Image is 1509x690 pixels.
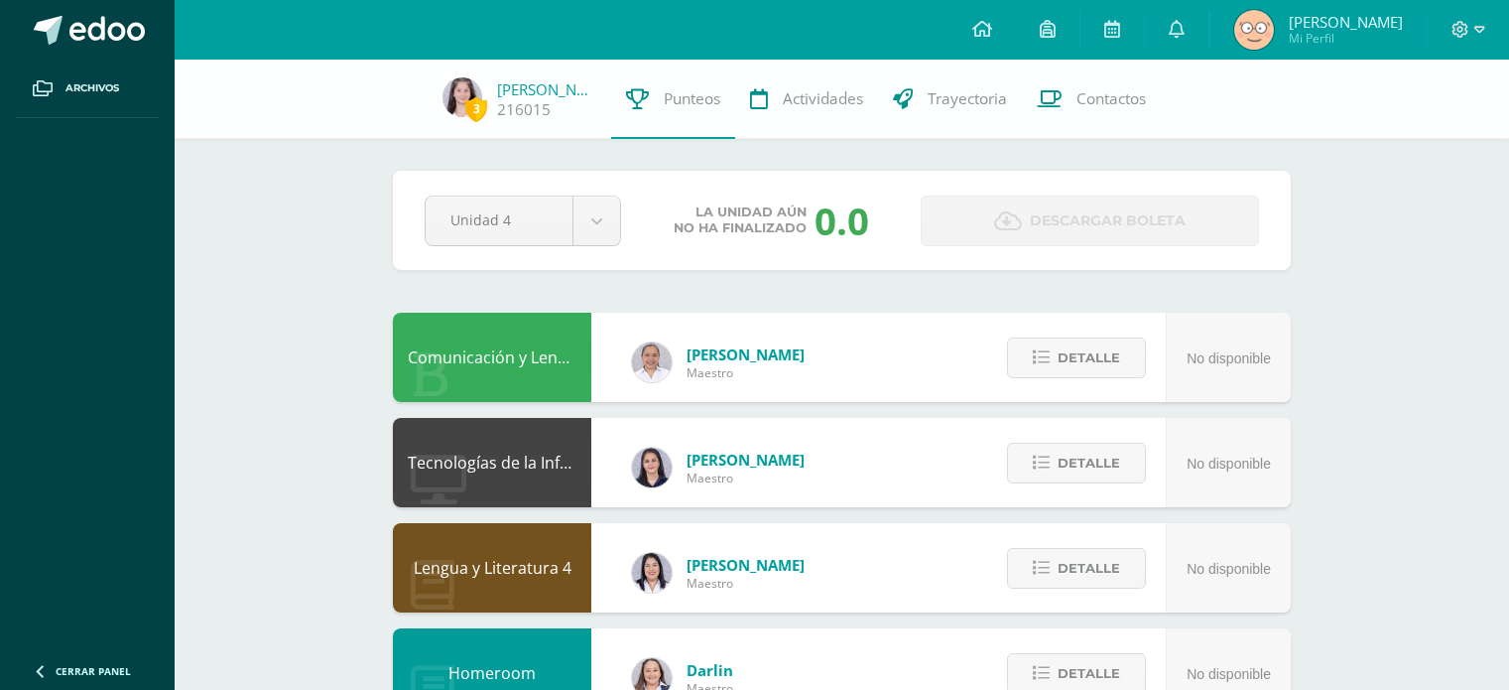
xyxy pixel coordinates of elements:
span: Trayectoria [928,88,1007,109]
span: No disponible [1187,561,1271,577]
button: Detalle [1007,338,1146,378]
img: 24ee25055b9fa778b70dd247edbe177c.png [442,77,482,117]
span: Cerrar panel [56,664,131,678]
span: Detalle [1058,340,1120,376]
span: No disponible [1187,666,1271,682]
span: [PERSON_NAME] [687,450,805,470]
a: 216015 [497,99,551,120]
div: Tecnologías de la Información y la Comunicación 4 [393,418,591,507]
a: Punteos [611,60,735,139]
span: Punteos [664,88,720,109]
img: 04fbc0eeb5f5f8cf55eb7ff53337e28b.png [632,343,672,382]
span: [PERSON_NAME] [687,345,805,364]
span: No disponible [1187,350,1271,366]
span: Descargar boleta [1030,197,1186,245]
span: No disponible [1187,456,1271,472]
img: dbcf09110664cdb6f63fe058abfafc14.png [632,448,672,487]
span: Mi Perfil [1289,30,1403,47]
span: Archivos [65,80,119,96]
button: Detalle [1007,548,1146,589]
span: Maestro [687,364,805,381]
span: Maestro [687,470,805,486]
img: 1a8e710f44a0a7f643d7a96b21ec3aa4.png [1234,10,1274,50]
span: [PERSON_NAME] [1289,12,1403,32]
span: 3 [465,96,487,121]
a: Actividades [735,60,878,139]
a: Archivos [16,60,159,118]
button: Detalle [1007,443,1146,483]
div: Lengua y Literatura 4 [393,523,591,613]
span: Maestro [687,575,805,592]
a: [PERSON_NAME] [497,79,596,99]
span: Contactos [1076,88,1146,109]
span: Unidad 4 [450,197,548,243]
div: 0.0 [815,195,869,246]
span: La unidad aún no ha finalizado [674,205,807,236]
a: Unidad 4 [426,197,620,245]
span: Actividades [783,88,863,109]
span: Darlin [687,660,733,680]
img: fd1196377973db38ffd7ffd912a4bf7e.png [632,553,672,593]
span: Detalle [1058,445,1120,482]
div: Comunicación y Lenguaje L3 Inglés 4 [393,313,591,402]
span: Detalle [1058,550,1120,587]
a: Contactos [1022,60,1161,139]
a: Trayectoria [878,60,1022,139]
span: [PERSON_NAME] [687,555,805,575]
